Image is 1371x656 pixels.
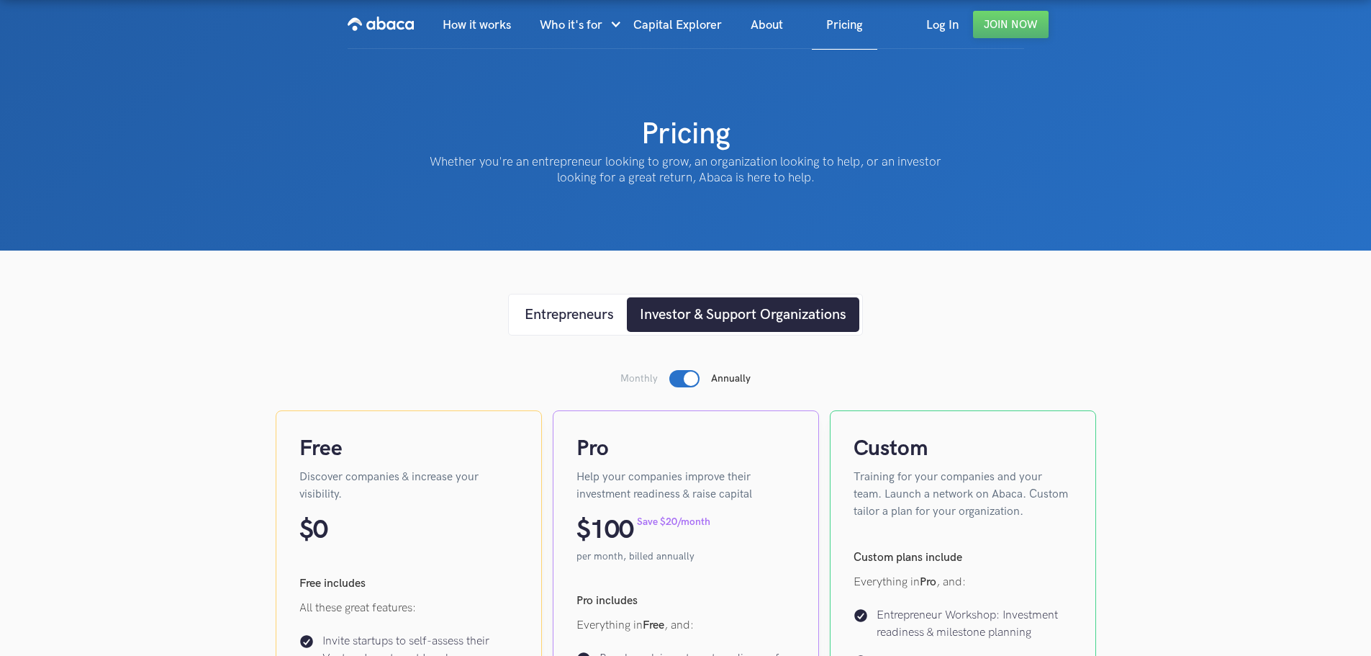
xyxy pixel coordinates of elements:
a: Pricing [812,1,877,50]
p: $ [299,515,313,547]
p: Entrepreneur Workshop: Investment readiness & milestone planning [877,607,1072,642]
h4: Free [299,434,518,463]
div: Who it's for [540,1,619,50]
div: Entrepreneurs [525,304,614,325]
p: Training for your companies and your team. Launch a network on Abaca. Custom tailor a plan for yo... [854,469,1072,521]
a: Capital Explorer [619,1,736,50]
a: Log In [912,1,973,50]
h4: Pro [576,434,795,463]
p: All these great features: [299,600,518,617]
strong: Pro [920,575,936,589]
strong: includes [596,594,638,608]
p: Everything in , and: [576,617,795,634]
p: Help your companies improve their investment readiness & raise capital [576,469,795,503]
strong: Free [643,619,664,632]
p: Annually [711,372,751,386]
div: Investor & Support Organizations [640,304,846,325]
h4: Custom [854,434,1072,463]
p: 0 [313,515,327,547]
p: $ [576,515,590,547]
p: 100 [590,515,634,547]
h1: Pricing [641,115,730,154]
img: Check icon [299,634,314,649]
p: per month, billed annually [576,549,795,564]
img: Check icon [854,608,868,623]
strong: Custom plans include [854,551,962,565]
p: Save $20/month [637,515,710,529]
div: Who it's for [540,1,602,50]
p: Whether you're an entrepreneur looking to grow, an organization looking to help, or an investor l... [420,154,952,186]
a: home [348,1,414,48]
a: How it works [428,1,525,50]
p: Monthly [620,372,658,386]
p: Discover companies & increase your visibility. [299,469,518,503]
a: About [736,1,797,50]
strong: Pro [576,594,593,608]
a: Join Now [973,11,1049,38]
img: Abaca logo [348,12,414,35]
strong: Free includes [299,577,366,590]
p: Everything in , and: [854,574,1072,591]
